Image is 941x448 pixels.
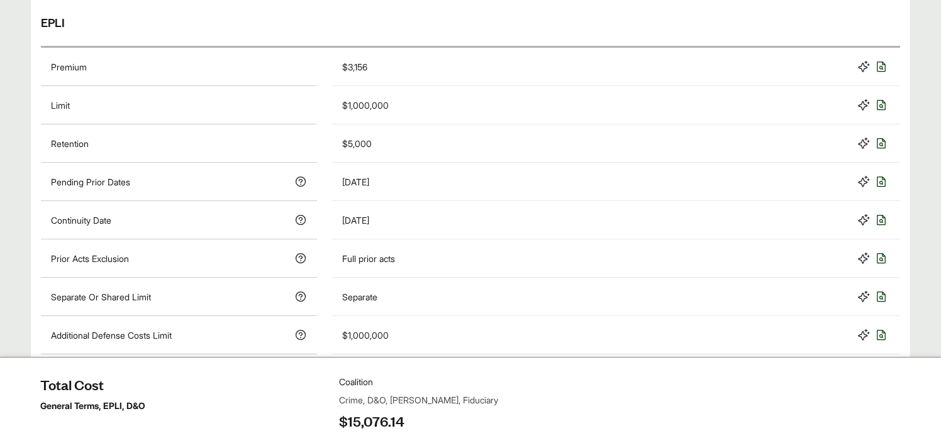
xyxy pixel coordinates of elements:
div: [DATE] [342,175,369,188]
div: [DATE] [342,214,369,227]
p: Bodily Injury [51,367,99,380]
p: Prior Acts Exclusion [51,252,129,265]
p: Pending Prior Dates [51,175,130,188]
p: Premium [51,60,87,74]
p: Separate Or Shared Limit [51,290,151,303]
div: $1,000,000 [342,99,389,112]
div: $3,156 [342,60,367,74]
p: Limit [51,99,70,112]
p: Continuity Date [51,214,111,227]
div: Full prior acts [342,252,395,265]
p: Hammer Clause [51,405,114,418]
p: Additional Defense Costs Limit [51,329,172,342]
div: $5,000 [342,137,372,150]
div: For exclusion [342,367,395,380]
p: Retention [51,137,89,150]
div: Separate [342,290,377,303]
div: No hammer clause [342,405,416,418]
div: $1,000,000 [342,329,389,342]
